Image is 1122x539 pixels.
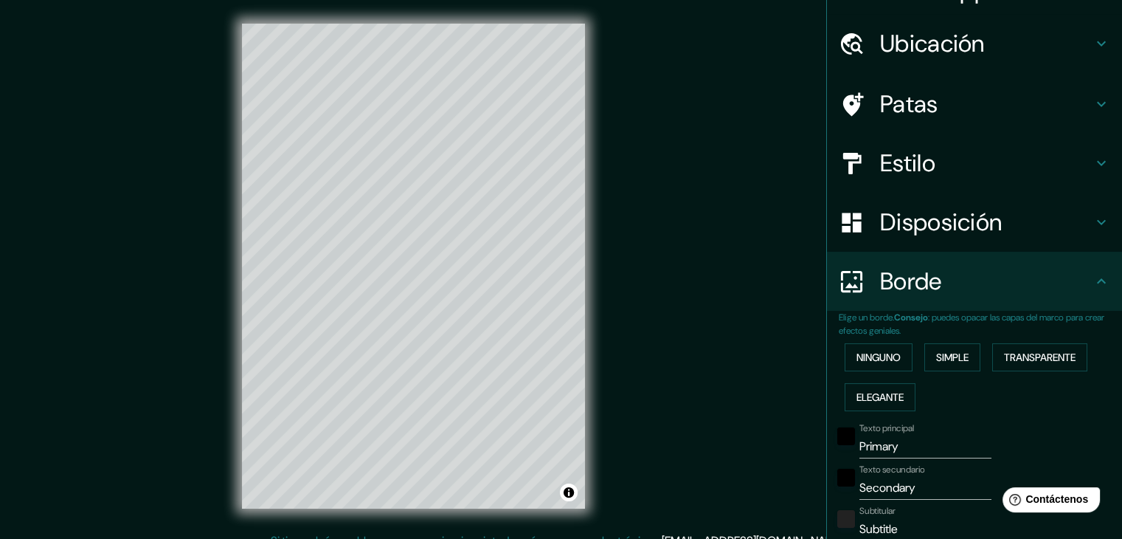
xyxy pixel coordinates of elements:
font: Ninguno [856,351,901,364]
font: Disposición [880,207,1002,238]
button: Activar o desactivar atribución [560,484,578,501]
div: Borde [827,252,1122,311]
button: color-222222 [837,510,855,528]
font: : puedes opacar las capas del marco para crear efectos geniales. [839,312,1104,337]
font: Transparente [1004,351,1076,364]
button: Ninguno [845,343,913,371]
font: Texto secundario [859,464,925,476]
div: Disposición [827,193,1122,252]
div: Estilo [827,134,1122,193]
font: Subtitular [859,505,896,517]
font: Elegante [856,391,904,404]
iframe: Lanzador de widgets de ayuda [991,481,1106,523]
div: Patas [827,75,1122,134]
button: Transparente [992,343,1087,371]
div: Ubicación [827,14,1122,73]
button: Simple [924,343,980,371]
font: Texto principal [859,422,914,434]
font: Borde [880,266,942,297]
font: Consejo [894,312,928,323]
button: negro [837,469,855,487]
font: Patas [880,89,938,120]
button: negro [837,428,855,445]
button: Elegante [845,383,915,411]
font: Estilo [880,148,935,179]
font: Simple [936,351,969,364]
font: Ubicación [880,28,985,59]
font: Elige un borde. [839,312,894,323]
